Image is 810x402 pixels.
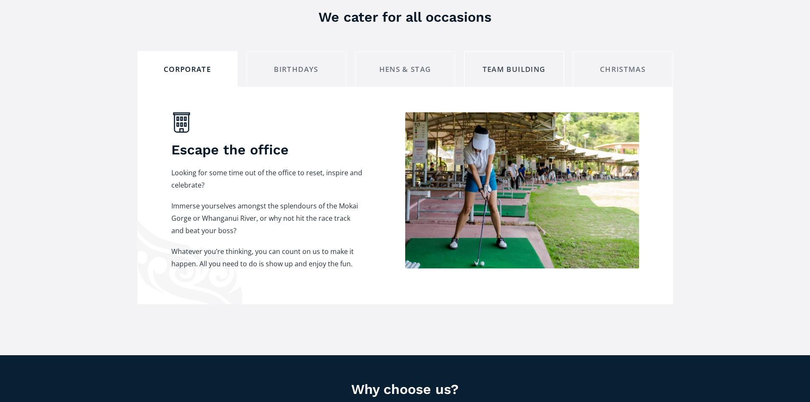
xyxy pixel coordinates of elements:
div: Birthdays [253,65,339,74]
div: Hens & Stag [362,65,448,74]
div: Corporate [145,65,230,74]
p: Whatever you’re thinking, you can count on us to make it happen. All you need to do is show up an... [171,245,363,270]
h3: We cater for all occasions [228,9,582,26]
p: Immerse yourselves amongst the splendours of the Mokai Gorge or Whanganui River, or why not hit t... [171,200,363,237]
div: Team building [471,65,557,74]
img: Woman at the driving range preparing to hit the ball [405,112,639,268]
h3: Why choose us? [137,381,673,398]
p: Looking for some time out of the office to reset, inspire and celebrate? [171,167,363,191]
h3: Escape the office [171,141,363,158]
div: Christmas [580,65,666,74]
